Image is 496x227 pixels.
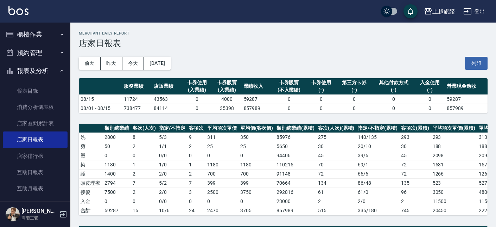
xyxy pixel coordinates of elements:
[272,104,306,113] td: 0
[431,133,477,142] td: 293
[417,86,443,94] div: (-)
[399,178,431,188] td: 135
[187,133,205,142] td: 9
[103,178,131,188] td: 2794
[239,197,275,206] td: 0
[239,124,275,133] th: 單均價(客次價)
[205,169,239,178] td: 700
[79,160,103,169] td: 染
[212,94,242,104] td: 4000
[399,142,431,151] td: 30
[431,142,477,151] td: 188
[187,142,205,151] td: 2
[3,131,68,148] a: 店家日報表
[316,142,356,151] td: 30
[316,151,356,160] td: 45
[417,79,443,86] div: 入金使用
[275,178,316,188] td: 70664
[399,197,431,206] td: 2
[103,151,131,160] td: 0
[275,151,316,160] td: 94406
[316,124,356,133] th: 客次(人次)(累積)
[101,57,122,70] button: 昨天
[214,79,240,86] div: 卡券販賣
[152,104,182,113] td: 84114
[373,94,415,104] td: 0
[274,86,305,94] div: (不入業績)
[21,215,57,221] p: 高階主管
[460,5,488,18] button: 登出
[3,164,68,180] a: 互助日報表
[3,115,68,131] a: 店家區間累計表
[356,188,399,197] td: 61 / 0
[79,78,488,113] table: a dense table
[338,86,370,94] div: (-)
[356,206,399,215] td: 335/180
[399,160,431,169] td: 72
[336,94,372,104] td: 0
[399,188,431,197] td: 96
[399,124,431,133] th: 客項次(累積)
[356,124,399,133] th: 指定/不指定(累積)
[275,188,316,197] td: 292816
[131,206,158,215] td: 16
[356,133,399,142] td: 140 / 135
[187,151,205,160] td: 0
[399,206,431,215] td: 745
[272,94,306,104] td: 0
[275,169,316,178] td: 91148
[465,57,488,70] button: 列印
[131,142,158,151] td: 2
[157,169,187,178] td: 2 / 0
[157,188,187,197] td: 2 / 0
[274,79,305,86] div: 卡券販賣
[122,94,152,104] td: 11724
[242,94,272,104] td: 59287
[79,104,122,113] td: 08/01 - 08/15
[316,133,356,142] td: 275
[356,169,399,178] td: 66 / 6
[131,197,158,206] td: 0
[399,151,431,160] td: 45
[431,160,477,169] td: 1531
[431,151,477,160] td: 2098
[239,178,275,188] td: 399
[316,188,356,197] td: 61
[239,133,275,142] td: 350
[205,142,239,151] td: 25
[399,169,431,178] td: 72
[79,38,488,48] h3: 店家日報表
[445,104,488,113] td: 857989
[275,206,316,215] td: 857989
[432,7,455,16] div: 上越旗艦
[374,86,413,94] div: (-)
[356,142,399,151] td: 20 / 10
[205,188,239,197] td: 2500
[131,151,158,160] td: 0
[79,94,122,104] td: 08/15
[3,25,68,44] button: 櫃檯作業
[157,133,187,142] td: 5 / 3
[431,188,477,197] td: 3050
[122,78,152,95] th: 服務業績
[79,57,101,70] button: 前天
[356,160,399,169] td: 69 / 1
[431,124,477,133] th: 平均項次單價(累積)
[103,133,131,142] td: 2800
[431,178,477,188] td: 523
[205,178,239,188] td: 399
[157,124,187,133] th: 指定/不指定
[184,86,210,94] div: (入業績)
[205,197,239,206] td: 0
[103,124,131,133] th: 類別總業績
[242,104,272,113] td: 857989
[3,148,68,164] a: 店家排行榜
[157,197,187,206] td: 0 / 0
[316,197,356,206] td: 2
[415,94,445,104] td: 0
[79,197,103,206] td: 入金
[205,151,239,160] td: 0
[152,78,182,95] th: 店販業績
[445,94,488,104] td: 59287
[187,160,205,169] td: 1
